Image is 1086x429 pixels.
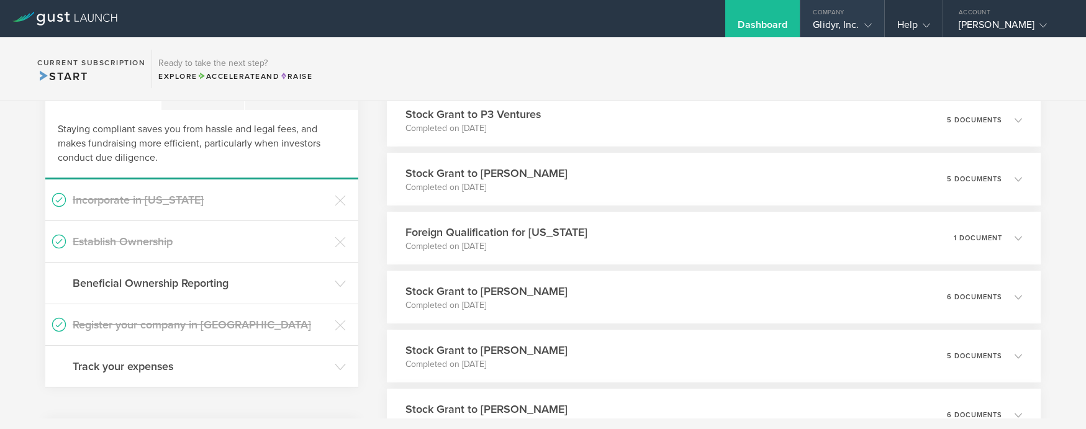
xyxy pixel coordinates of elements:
h2: Current Subscription [37,59,145,66]
h3: Stock Grant to [PERSON_NAME] [405,165,568,181]
p: 5 documents [947,117,1002,124]
h3: Establish Ownership [73,233,328,250]
h3: Track your expenses [73,358,328,374]
div: Ready to take the next step?ExploreAccelerateandRaise [152,50,319,88]
h3: Foreign Qualification for [US_STATE] [405,224,587,240]
div: Help [897,19,930,37]
span: Raise [279,72,312,81]
p: 6 documents [947,294,1002,300]
h3: Incorporate in [US_STATE] [73,192,328,208]
span: and [197,72,280,81]
h3: Stock Grant to [PERSON_NAME] [405,401,568,417]
div: Glidyr, Inc. [813,19,871,37]
p: 6 documents [947,412,1002,418]
iframe: Chat Widget [1024,369,1086,429]
span: Start [37,70,88,83]
p: Completed on [DATE] [405,358,568,371]
p: Completed on [DATE] [405,181,568,194]
h3: Stock Grant to [PERSON_NAME] [405,283,568,299]
p: Completed on [DATE] [405,240,587,253]
span: Accelerate [197,72,261,81]
div: Explore [158,71,312,82]
h3: Stock Grant to P3 Ventures [405,106,541,122]
div: Dashboard [738,19,787,37]
div: Staying compliant saves you from hassle and legal fees, and makes fundraising more efficient, par... [45,110,358,179]
h3: Ready to take the next step? [158,59,312,68]
div: [PERSON_NAME] [959,19,1064,37]
h3: Stock Grant to [PERSON_NAME] [405,342,568,358]
h3: Register your company in [GEOGRAPHIC_DATA] [73,317,328,333]
p: 5 documents [947,176,1002,183]
h3: Beneficial Ownership Reporting [73,275,328,291]
p: 5 documents [947,353,1002,359]
p: 1 document [954,235,1002,242]
p: Completed on [DATE] [405,122,541,135]
p: Completed on [DATE] [405,299,568,312]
